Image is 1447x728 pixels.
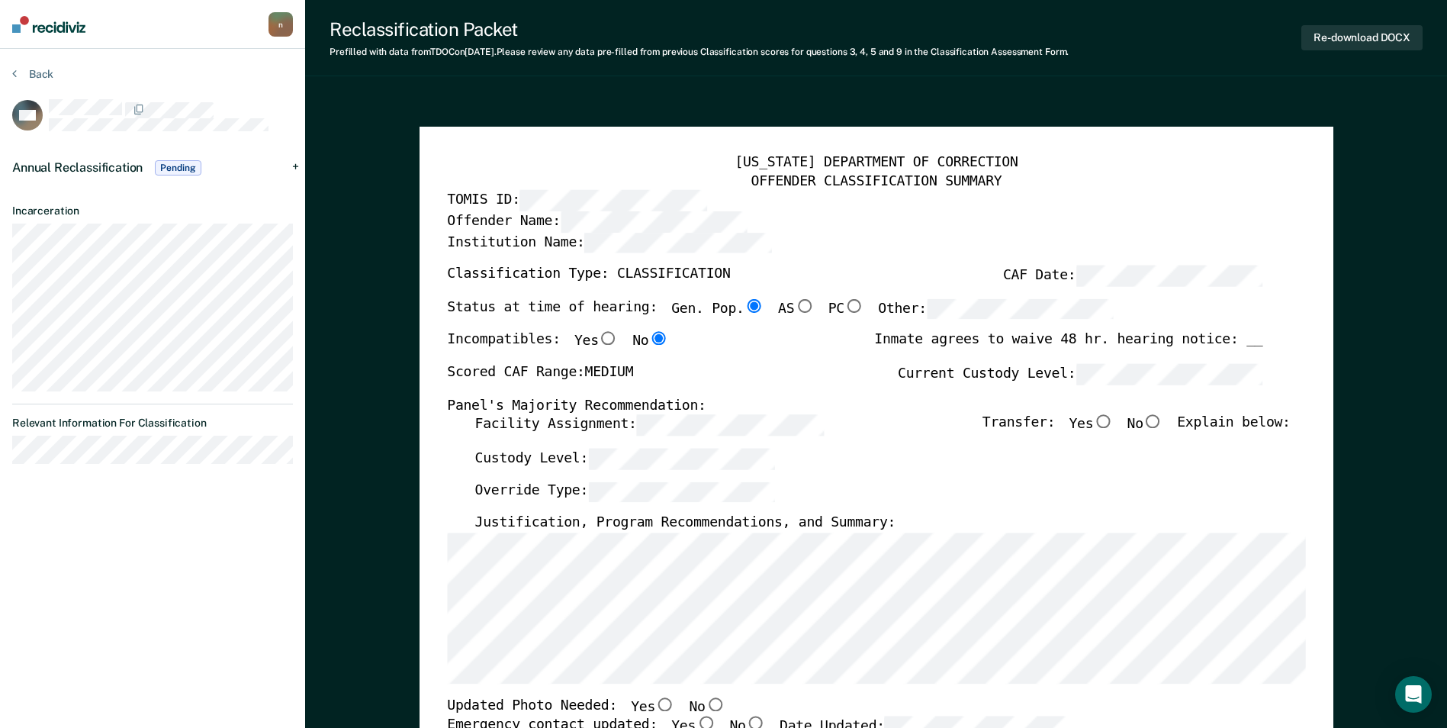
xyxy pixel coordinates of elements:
[584,232,771,253] input: Institution Name:
[1127,415,1162,436] label: No
[474,482,775,502] label: Override Type:
[330,47,1069,57] div: Prefilled with data from TDOC on [DATE] . Please review any data pre-filled from previous Classif...
[12,16,85,33] img: Recidiviz
[447,154,1305,172] div: [US_STATE] DEPARTMENT OF CORRECTION
[447,172,1305,191] div: OFFENDER CLASSIFICATION SUMMARY
[447,232,771,253] label: Institution Name:
[874,332,1262,364] div: Inmate agrees to waive 48 hr. hearing notice: __
[1093,415,1113,429] input: Yes
[447,397,1262,415] div: Panel's Majority Recommendation:
[794,299,814,313] input: AS
[689,697,725,717] label: No
[12,67,53,81] button: Back
[330,18,1069,40] div: Reclassification Packet
[12,160,143,175] span: Annual Reclassification
[1395,676,1432,713] div: Open Intercom Messenger
[519,191,706,211] input: TOMIS ID:
[927,299,1114,320] input: Other:
[1076,364,1262,385] input: Current Custody Level:
[631,697,675,717] label: Yes
[671,299,764,320] label: Gen. Pop.
[588,449,775,469] input: Custody Level:
[474,415,823,436] label: Facility Assignment:
[447,697,725,717] div: Updated Photo Needed:
[574,332,619,352] label: Yes
[155,160,201,176] span: Pending
[744,299,764,313] input: Gen. Pop.
[268,12,293,37] button: n
[636,415,823,436] input: Facility Assignment:
[12,417,293,430] dt: Relevant Information For Classification
[844,299,864,313] input: PC
[828,299,863,320] label: PC
[632,332,668,352] label: No
[560,211,747,232] input: Offender Name:
[1143,415,1163,429] input: No
[12,205,293,217] dt: Incarceration
[705,697,725,711] input: No
[655,697,675,711] input: Yes
[447,332,668,364] div: Incompatibles:
[878,299,1114,320] label: Other:
[898,364,1262,385] label: Current Custody Level:
[447,191,706,211] label: TOMIS ID:
[778,299,814,320] label: AS
[474,449,775,469] label: Custody Level:
[447,299,1114,333] div: Status at time of hearing:
[1003,266,1262,286] label: CAF Date:
[648,332,668,346] input: No
[1076,266,1262,286] input: CAF Date:
[982,415,1291,449] div: Transfer: Explain below:
[447,211,748,232] label: Offender Name:
[1069,415,1113,436] label: Yes
[1301,25,1423,50] button: Re-download DOCX
[588,482,775,502] input: Override Type:
[447,266,730,286] label: Classification Type: CLASSIFICATION
[598,332,618,346] input: Yes
[474,515,896,533] label: Justification, Program Recommendations, and Summary:
[447,364,633,385] label: Scored CAF Range: MEDIUM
